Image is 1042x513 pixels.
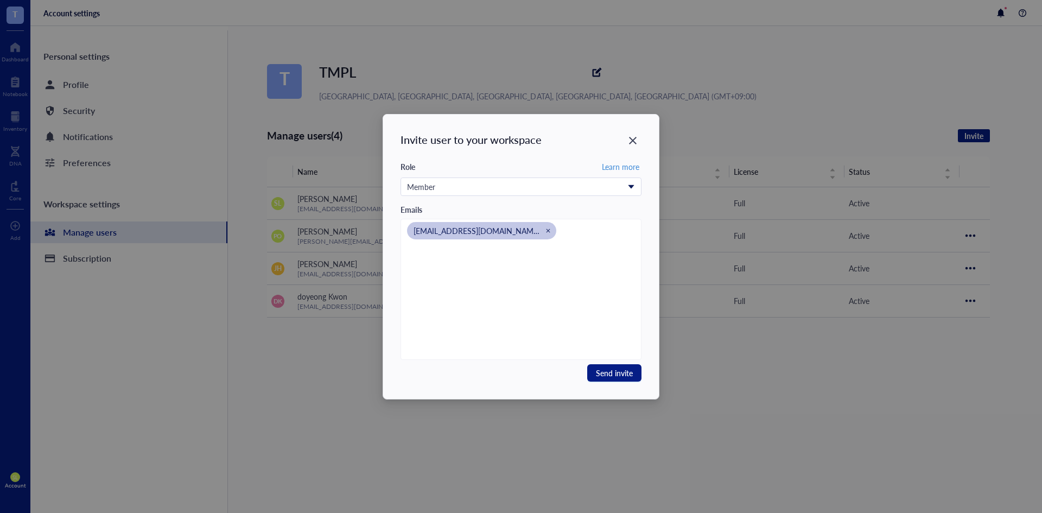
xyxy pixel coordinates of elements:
[401,205,422,214] div: Emails
[407,181,623,193] div: Member
[596,367,633,379] span: Send invite
[602,162,639,172] span: Learn more
[624,134,641,147] span: Close
[587,364,641,382] button: Send invite
[401,132,641,147] div: Invite user to your workspace
[414,225,540,236] span: [EMAIL_ADDRESS][DOMAIN_NAME]
[600,160,641,173] button: Learn more
[544,227,552,235] div: Close
[401,162,415,172] div: Role
[624,132,641,149] button: Close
